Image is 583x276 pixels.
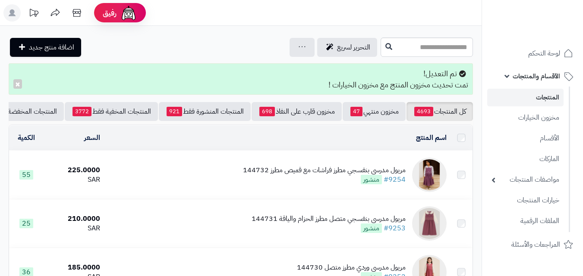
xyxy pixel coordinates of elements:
a: المنتجات [487,89,564,106]
span: 25 [19,219,33,228]
a: السعر [84,133,100,143]
span: اضافة منتج جديد [29,42,74,53]
a: مخزون منتهي47 [343,102,406,121]
a: #9254 [384,174,406,185]
span: التحرير لسريع [337,42,370,53]
span: 698 [259,107,275,116]
span: رفيق [103,8,117,18]
div: SAR [47,175,100,185]
a: الماركات [487,150,564,168]
a: لوحة التحكم [487,43,578,64]
span: 921 [167,107,182,116]
span: 47 [350,107,362,116]
a: المنتجات المخفية فقط3772 [65,102,158,121]
span: منشور [361,175,382,184]
a: مخزون الخيارات [487,109,564,127]
span: 55 [19,170,33,180]
img: مريول مدرسي بنفسجي متصل مطرز الحزام والياقة 144731 [412,206,447,241]
a: الأقسام [487,129,564,148]
a: التحرير لسريع [317,38,377,57]
button: × [13,79,22,89]
div: مريول مدرسي بنفسجي متصل مطرز الحزام والياقة 144731 [252,214,406,224]
a: تحديثات المنصة [23,4,44,24]
div: SAR [47,223,100,233]
img: ai-face.png [120,4,137,22]
div: مريول مدرسي وردي مطرز متصل 144730 [297,263,406,273]
span: لوحة التحكم [528,47,560,59]
a: #9253 [384,223,406,233]
span: منشور [361,223,382,233]
a: الملفات الرقمية [487,212,564,230]
span: الأقسام والمنتجات [513,70,560,82]
a: المراجعات والأسئلة [487,234,578,255]
a: المنتجات المنشورة فقط921 [159,102,251,121]
div: 210.0000 [47,214,100,224]
a: الكمية [18,133,35,143]
a: مواصفات المنتجات [487,171,564,189]
a: مخزون قارب على النفاذ698 [252,102,342,121]
a: كل المنتجات4693 [407,102,473,121]
a: خيارات المنتجات [487,191,564,210]
div: 225.0000 [47,165,100,175]
span: 4693 [414,107,433,116]
a: اسم المنتج [416,133,447,143]
img: مريول مدرسي بنفسجي مطرز فراشات مع قميص مطرز 144732 [412,158,447,192]
div: 185.0000 [47,263,100,273]
a: اضافة منتج جديد [10,38,81,57]
span: المراجعات والأسئلة [511,239,560,251]
span: 3772 [72,107,91,116]
div: تم التعديل! تمت تحديث مخزون المنتج مع مخزون الخيارات ! [9,63,473,95]
div: مريول مدرسي بنفسجي مطرز فراشات مع قميص مطرز 144732 [243,165,406,175]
